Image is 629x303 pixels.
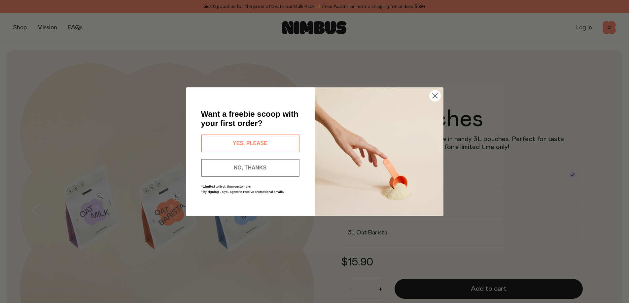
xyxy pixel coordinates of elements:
[201,185,251,188] span: *Limited to first-time customers
[201,190,284,194] span: *By signing up you agree to receive promotional emails
[201,135,299,152] button: YES, PLEASE
[429,90,441,102] button: Close dialog
[315,87,443,216] img: c0d45117-8e62-4a02-9742-374a5db49d45.jpeg
[201,159,299,177] button: NO, THANKS
[201,109,298,128] span: Want a freebie scoop with your first order?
